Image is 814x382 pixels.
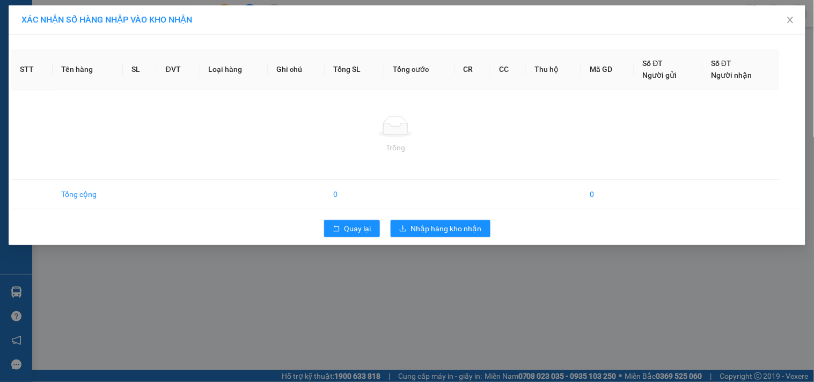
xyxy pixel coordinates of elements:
[157,49,200,90] th: ĐVT
[490,49,526,90] th: CC
[333,225,340,233] span: rollback
[581,49,634,90] th: Mã GD
[123,49,157,90] th: SL
[643,71,677,79] span: Người gửi
[21,14,192,25] span: XÁC NHẬN SỐ HÀNG NHẬP VÀO KHO NHẬN
[643,59,663,68] span: Số ĐT
[344,223,371,234] span: Quay lại
[399,225,407,233] span: download
[581,180,634,209] td: 0
[268,49,325,90] th: Ghi chú
[712,59,732,68] span: Số ĐT
[53,49,122,90] th: Tên hàng
[526,49,581,90] th: Thu hộ
[455,49,491,90] th: CR
[325,180,384,209] td: 0
[324,220,380,237] button: rollbackQuay lại
[786,16,795,24] span: close
[384,49,455,90] th: Tổng cước
[53,180,122,209] td: Tổng cộng
[411,223,482,234] span: Nhập hàng kho nhận
[11,49,53,90] th: STT
[712,71,752,79] span: Người nhận
[391,220,490,237] button: downloadNhập hàng kho nhận
[200,49,268,90] th: Loại hàng
[775,5,805,35] button: Close
[325,49,384,90] th: Tổng SL
[20,142,771,153] div: Trống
